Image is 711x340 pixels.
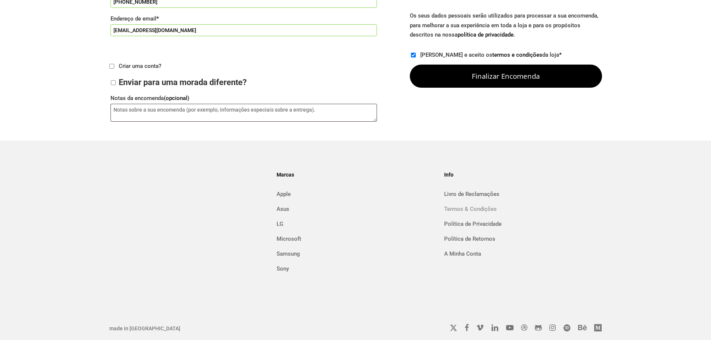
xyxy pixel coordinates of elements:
[277,203,434,215] a: Asus
[444,188,602,200] a: Livro de Reclamações
[420,52,562,58] label: [PERSON_NAME] e aceito os da loja
[492,52,542,58] a: termos e condições
[119,63,161,69] span: Criar uma conta?
[277,233,434,245] a: Microsoft
[111,80,116,85] input: Enviar para uma morada diferente?
[119,78,247,87] span: Enviar para uma morada diferente?
[410,65,602,88] button: Finalizar encomenda
[277,169,434,181] h4: Marcas
[277,218,434,230] a: LG
[444,233,602,245] a: Política de Retornos
[277,263,434,275] a: Sony
[109,324,309,333] p: made in [GEOGRAPHIC_DATA]
[164,95,189,102] span: (opcional)
[444,203,602,215] a: Termos & Condições
[277,248,434,260] a: Samsung
[444,248,602,260] a: A Minha Conta
[458,31,514,38] a: política de privacidade
[444,169,602,181] h4: Info
[410,11,602,48] p: Os seus dados pessoais serão utilizados para processar a sua encomenda, para melhorar a sua exper...
[277,188,434,200] a: Apple
[110,13,377,24] label: Endereço de email
[109,64,114,69] input: Criar uma conta?
[444,218,602,230] a: Política de Privacidade
[110,93,377,104] label: Notas da encomenda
